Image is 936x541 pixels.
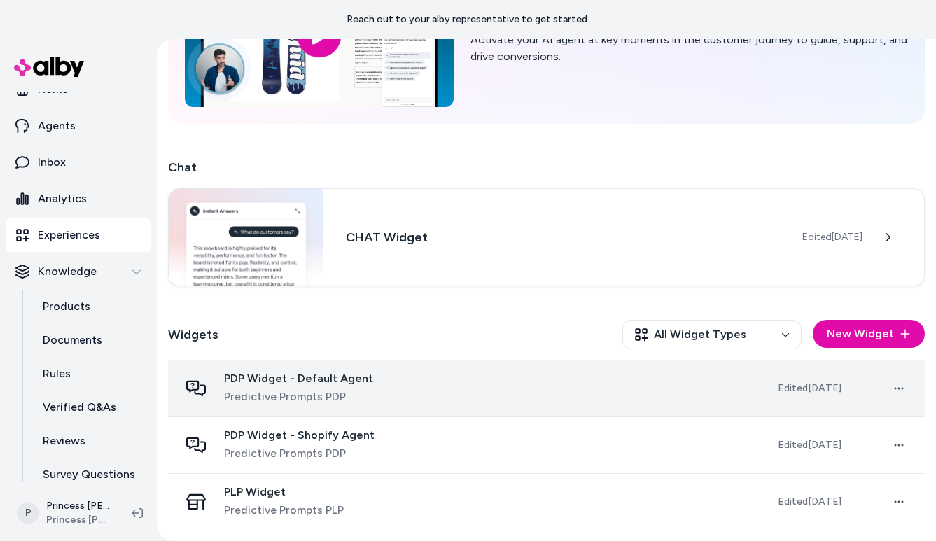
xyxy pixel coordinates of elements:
[29,424,151,458] a: Reviews
[224,388,373,405] span: Predictive Prompts PDP
[43,433,85,449] p: Reviews
[14,57,84,77] img: alby Logo
[168,188,925,286] a: Chat widgetCHAT WidgetEdited[DATE]
[346,227,780,247] h3: CHAT Widget
[29,290,151,323] a: Products
[224,502,344,519] span: Predictive Prompts PLP
[38,190,87,207] p: Analytics
[224,428,375,442] span: PDP Widget - Shopify Agent
[224,372,373,386] span: PDP Widget - Default Agent
[43,365,71,382] p: Rules
[168,157,925,177] h2: Chat
[38,227,100,244] p: Experiences
[6,146,151,179] a: Inbox
[6,182,151,216] a: Analytics
[6,109,151,143] a: Agents
[43,466,135,483] p: Survey Questions
[813,320,925,348] button: New Widget
[38,154,66,171] p: Inbox
[169,189,323,286] img: Chat widget
[778,439,841,451] span: Edited [DATE]
[6,218,151,252] a: Experiences
[38,118,76,134] p: Agents
[778,382,841,394] span: Edited [DATE]
[46,513,109,527] span: Princess [PERSON_NAME] USA
[6,255,151,288] button: Knowledge
[46,499,109,513] p: Princess [PERSON_NAME] USA Shopify
[29,323,151,357] a: Documents
[622,320,802,349] button: All Widget Types
[168,325,218,344] h2: Widgets
[43,332,102,349] p: Documents
[8,491,120,535] button: PPrincess [PERSON_NAME] USA ShopifyPrincess [PERSON_NAME] USA
[347,13,589,27] p: Reach out to your alby representative to get started.
[43,399,116,416] p: Verified Q&As
[17,502,39,524] span: P
[224,445,375,462] span: Predictive Prompts PDP
[802,230,862,244] span: Edited [DATE]
[29,458,151,491] a: Survey Questions
[29,391,151,424] a: Verified Q&As
[778,496,841,507] span: Edited [DATE]
[43,298,90,315] p: Products
[224,485,344,499] span: PLP Widget
[470,31,908,65] p: Activate your AI agent at key moments in the customer journey to guide, support, and drive conver...
[38,263,97,280] p: Knowledge
[29,357,151,391] a: Rules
